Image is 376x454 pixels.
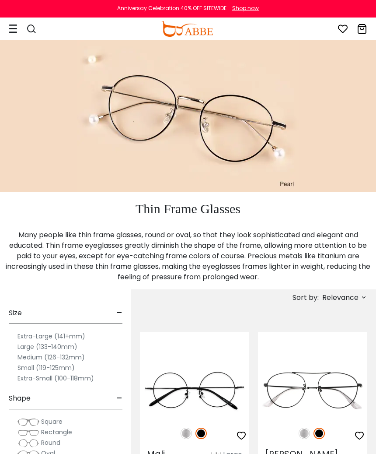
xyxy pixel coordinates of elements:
[17,362,75,373] label: Small (119-125mm)
[17,418,39,426] img: Square.png
[77,39,299,192] img: thin frame glasses
[117,388,122,409] span: -
[322,290,359,306] span: Relevance
[195,428,207,439] img: Black
[41,428,72,436] span: Rectangle
[232,4,259,12] div: Shop now
[41,438,60,447] span: Round
[17,352,85,362] label: Medium (126-132mm)
[228,4,259,12] a: Shop now
[9,303,22,324] span: Size
[4,230,372,282] p: Many people like thin frame glasses, round or oval, so that they look sophisticated and elegant a...
[181,428,192,439] img: Silver
[41,417,63,426] span: Square
[299,428,310,439] img: Silver
[4,201,372,217] h1: Thin Frame Glasses
[17,341,77,352] label: Large (133-140mm)
[292,292,319,303] span: Sort by:
[17,428,39,437] img: Rectangle.png
[117,303,122,324] span: -
[17,331,85,341] label: Extra-Large (141+mm)
[313,428,325,439] img: Black
[117,4,226,12] div: Anniversay Celebration 40% OFF SITEWIDE
[161,21,213,37] img: abbeglasses.com
[258,363,367,418] img: Black Ellie - Metal ,Adjust Nose Pads
[17,439,39,447] img: Round.png
[17,373,94,384] label: Extra-Small (100-118mm)
[9,388,31,409] span: Shape
[140,363,249,418] img: Black Mali - Acetate,Metal ,Adjust Nose Pads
